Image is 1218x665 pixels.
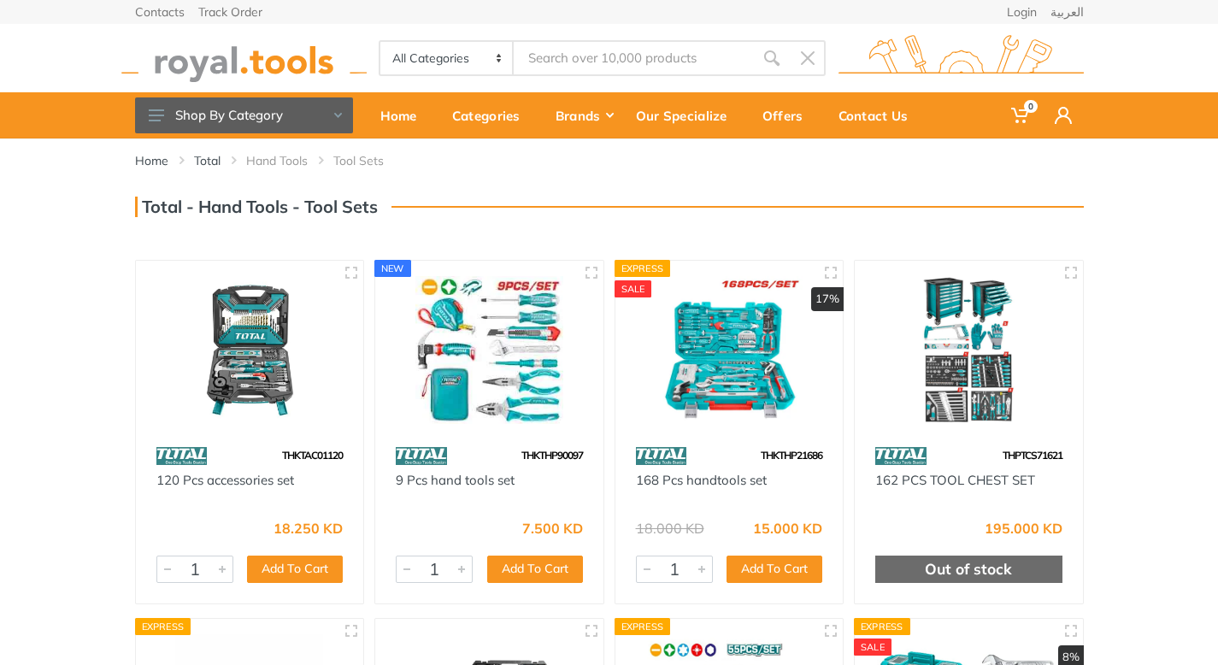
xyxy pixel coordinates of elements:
div: 15.000 KD [753,521,822,535]
div: Express [135,618,191,635]
div: Express [854,618,910,635]
a: Hand Tools [246,152,308,169]
a: Home [135,152,168,169]
a: Categories [440,92,544,138]
span: THPTCS71621 [1003,449,1062,462]
div: Brands [544,97,624,133]
img: Royal Tools - 9 Pcs hand tools set [391,276,588,424]
button: Add To Cart [487,556,583,583]
a: 168 Pcs handtools set [636,472,767,488]
div: 18.000 KD [636,521,704,535]
div: Express [615,618,671,635]
a: 120 Pcs accessories set [156,472,294,488]
a: Track Order [198,6,262,18]
img: 86.webp [875,441,927,471]
a: Our Specialize [624,92,750,138]
img: royal.tools Logo [838,35,1084,82]
a: Home [368,92,440,138]
div: Home [368,97,440,133]
img: Royal Tools - 120 Pcs accessories set [151,276,349,424]
span: THKTAC01120 [282,449,343,462]
div: 195.000 KD [985,521,1062,535]
div: Express [615,260,671,277]
a: Login [1007,6,1037,18]
img: 86.webp [636,441,687,471]
div: Out of stock [875,556,1062,583]
div: Offers [750,97,827,133]
div: Our Specialize [624,97,750,133]
span: THKTHP21686 [761,449,822,462]
h3: Total - Hand Tools - Tool Sets [135,197,378,217]
div: SALE [854,639,891,656]
div: new [374,260,411,277]
nav: breadcrumb [135,152,1084,169]
span: THKTHP90097 [521,449,583,462]
button: Shop By Category [135,97,353,133]
a: 0 [999,92,1043,138]
div: 18.250 KD [274,521,343,535]
a: 9 Pcs hand tools set [396,472,515,488]
img: Royal Tools - 168 Pcs handtools set [631,276,828,424]
a: Total [194,152,221,169]
a: Contacts [135,6,185,18]
a: Offers [750,92,827,138]
img: royal.tools Logo [121,35,367,82]
li: Tool Sets [333,152,409,169]
button: Add To Cart [247,556,343,583]
img: 86.webp [396,441,447,471]
div: Contact Us [827,97,932,133]
a: العربية [1050,6,1084,18]
img: 86.webp [156,441,208,471]
div: 17% [811,287,844,311]
img: Royal Tools - 162 PCS TOOL CHEST SET [870,276,1068,424]
div: 7.500 KD [522,521,583,535]
select: Category [380,42,515,74]
button: Add To Cart [727,556,822,583]
div: Categories [440,97,544,133]
span: 0 [1024,100,1038,113]
a: 162 PCS TOOL CHEST SET [875,472,1035,488]
div: SALE [615,280,652,297]
input: Site search [514,40,753,76]
a: Contact Us [827,92,932,138]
